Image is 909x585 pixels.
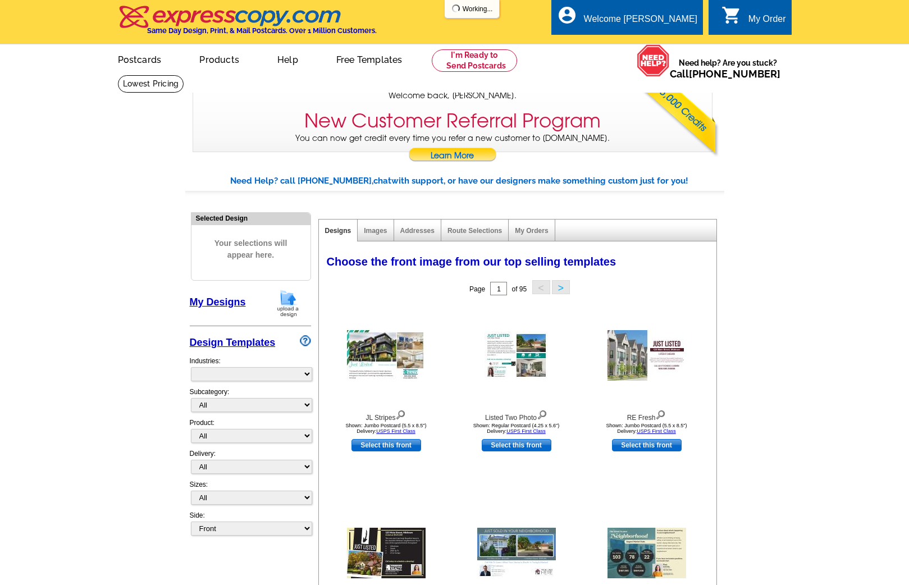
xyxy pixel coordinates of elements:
a: Postcards [100,45,180,72]
i: account_circle [557,5,577,25]
i: shopping_cart [721,5,742,25]
h4: Same Day Design, Print, & Mail Postcards. Over 1 Million Customers. [147,26,377,35]
a: My Orders [515,227,548,235]
a: Designs [325,227,351,235]
img: view design details [655,408,666,420]
a: use this design [482,439,551,451]
div: Delivery: [190,449,311,479]
a: My Designs [190,296,246,308]
a: [PHONE_NUMBER] [689,68,780,80]
div: Shown: Regular Postcard (4.25 x 5.6") Delivery: [455,423,578,434]
a: USPS First Class [506,428,546,434]
button: > [552,280,570,294]
img: JL Stripes [347,330,426,381]
img: design-wizard-help-icon.png [300,335,311,346]
div: Side: [190,510,311,537]
button: < [532,280,550,294]
img: Neighborhood Latest [607,528,686,578]
a: shopping_cart My Order [721,12,786,26]
p: You can now get credit every time you refer a new customer to [DOMAIN_NAME]. [193,132,712,164]
span: Your selections will appear here. [200,226,302,272]
a: Images [364,227,387,235]
span: Choose the front image from our top selling templates [327,255,616,268]
img: upload-design [273,289,303,318]
img: Just Sold - 2 Property [477,528,556,578]
a: use this design [351,439,421,451]
img: help [637,44,670,77]
a: Design Templates [190,337,276,348]
div: JL Stripes [325,408,448,423]
div: Shown: Jumbo Postcard (5.5 x 8.5") Delivery: [325,423,448,434]
div: RE Fresh [585,408,709,423]
div: Sizes: [190,479,311,510]
div: Need Help? call [PHONE_NUMBER], with support, or have our designers make something custom just fo... [230,175,724,188]
a: Addresses [400,227,435,235]
span: chat [373,176,391,186]
div: Welcome [PERSON_NAME] [584,14,697,30]
a: use this design [612,439,682,451]
img: RE Fresh [607,330,686,381]
a: Free Templates [318,45,421,72]
img: loading... [451,4,460,13]
div: Selected Design [191,213,310,223]
a: USPS First Class [376,428,415,434]
div: Product: [190,418,311,449]
div: My Order [748,14,786,30]
span: Need help? Are you stuck? [670,57,786,80]
img: Listed Two Photo [485,331,549,380]
a: Learn More [408,148,497,164]
span: Page [469,285,485,293]
img: JL Arrow [347,528,426,578]
a: Products [181,45,257,72]
div: Subcategory: [190,387,311,418]
img: view design details [395,408,406,420]
div: Shown: Jumbo Postcard (5.5 x 8.5") Delivery: [585,423,709,434]
span: Call [670,68,780,80]
a: Route Selections [447,227,502,235]
div: Listed Two Photo [455,408,578,423]
img: view design details [537,408,547,420]
a: USPS First Class [637,428,676,434]
a: Same Day Design, Print, & Mail Postcards. Over 1 Million Customers. [118,13,377,35]
div: Industries: [190,350,311,387]
h3: New Customer Referral Program [304,109,601,132]
span: of 95 [511,285,527,293]
a: Help [259,45,316,72]
span: Welcome back, [PERSON_NAME]. [389,90,517,102]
